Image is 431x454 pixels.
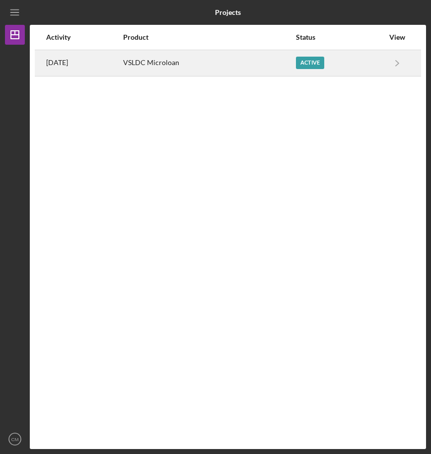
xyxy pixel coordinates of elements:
[123,51,295,76] div: VSLDC Microloan
[46,59,68,67] time: 2025-10-06 20:51
[215,8,241,16] b: Projects
[46,33,122,41] div: Activity
[296,57,324,69] div: Active
[385,33,410,41] div: View
[11,437,19,442] text: CM
[123,33,295,41] div: Product
[5,429,25,449] button: CM
[296,33,384,41] div: Status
